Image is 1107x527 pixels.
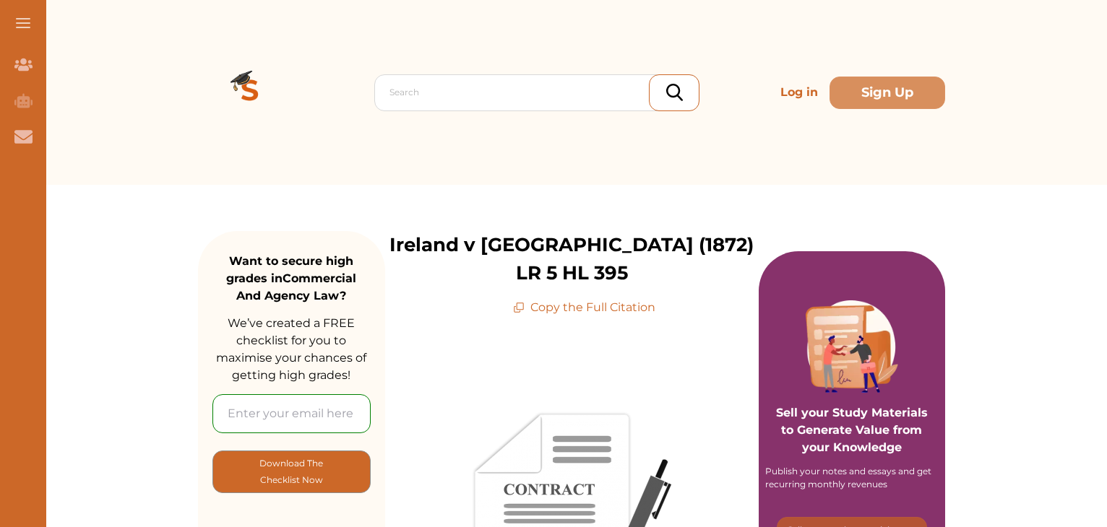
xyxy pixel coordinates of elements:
button: Sign Up [830,77,945,109]
p: Sell your Study Materials to Generate Value from your Knowledge [773,364,931,456]
p: Log in [775,78,824,107]
img: Purple card image [806,300,898,393]
p: Copy the Full Citation [513,299,655,316]
img: Logo [198,40,302,144]
p: Download The Checklist Now [242,455,341,489]
input: Enter your email here [212,394,371,433]
button: [object Object] [212,450,371,493]
img: search_icon [666,84,683,101]
span: We’ve created a FREE checklist for you to maximise your chances of getting high grades! [216,316,366,382]
p: Ireland v [GEOGRAPHIC_DATA] (1872) LR 5 HL 395 [385,231,759,287]
div: Publish your notes and essays and get recurring monthly revenues [765,465,939,491]
strong: Want to secure high grades in Commercial And Agency Law ? [226,254,356,302]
